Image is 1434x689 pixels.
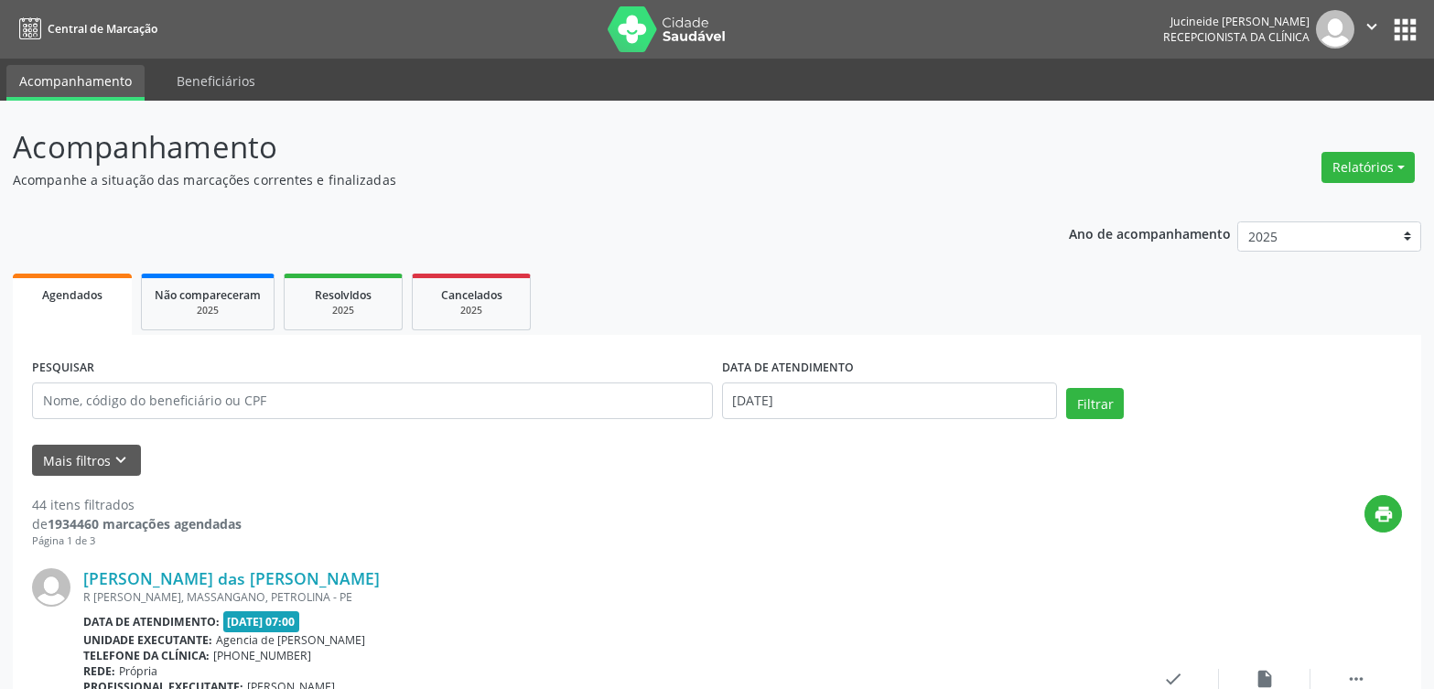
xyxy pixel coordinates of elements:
img: img [1316,10,1354,48]
div: 2025 [297,304,389,318]
i: keyboard_arrow_down [111,450,131,470]
p: Acompanhe a situação das marcações correntes e finalizadas [13,170,998,189]
button:  [1354,10,1389,48]
div: Página 1 de 3 [32,533,242,549]
i:  [1362,16,1382,37]
b: Unidade executante: [83,632,212,648]
strong: 1934460 marcações agendadas [48,515,242,533]
button: Relatórios [1321,152,1415,183]
label: DATA DE ATENDIMENTO [722,354,854,382]
input: Nome, código do beneficiário ou CPF [32,382,713,419]
a: Acompanhamento [6,65,145,101]
span: Própria [119,663,157,679]
span: Resolvidos [315,287,372,303]
a: Beneficiários [164,65,268,97]
label: PESQUISAR [32,354,94,382]
span: Agendados [42,287,102,303]
b: Rede: [83,663,115,679]
i:  [1346,669,1366,689]
span: Agencia de [PERSON_NAME] [216,632,365,648]
button: apps [1389,14,1421,46]
div: 2025 [426,304,517,318]
p: Ano de acompanhamento [1069,221,1231,244]
a: [PERSON_NAME] das [PERSON_NAME] [83,568,380,588]
div: Jucineide [PERSON_NAME] [1163,14,1310,29]
div: de [32,514,242,533]
p: Acompanhamento [13,124,998,170]
span: [PHONE_NUMBER] [213,648,311,663]
div: R [PERSON_NAME], MASSANGANO, PETROLINA - PE [83,589,1127,605]
button: Mais filtroskeyboard_arrow_down [32,445,141,477]
button: print [1364,495,1402,533]
span: Cancelados [441,287,502,303]
b: Data de atendimento: [83,614,220,630]
i: check [1163,669,1183,689]
a: Central de Marcação [13,14,157,44]
input: Selecione um intervalo [722,382,1058,419]
span: Recepcionista da clínica [1163,29,1310,45]
div: 2025 [155,304,261,318]
b: Telefone da clínica: [83,648,210,663]
span: [DATE] 07:00 [223,611,300,632]
div: 44 itens filtrados [32,495,242,514]
button: Filtrar [1066,388,1124,419]
span: Central de Marcação [48,21,157,37]
span: Não compareceram [155,287,261,303]
img: img [32,568,70,607]
i: print [1374,504,1394,524]
i: insert_drive_file [1255,669,1275,689]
